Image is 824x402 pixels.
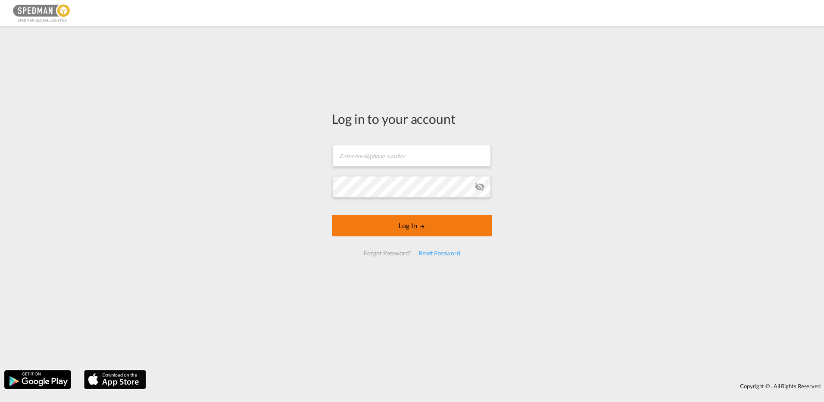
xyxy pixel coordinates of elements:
md-icon: icon-eye-off [474,182,485,192]
div: Log in to your account [332,110,492,128]
div: Forgot Password? [360,245,415,261]
button: LOGIN [332,215,492,236]
div: Copyright © . All Rights Reserved [150,379,824,393]
img: c12ca350ff1b11efb6b291369744d907.png [13,3,71,23]
img: google.png [3,369,72,390]
div: Reset Password [415,245,464,261]
input: Enter email/phone number [333,145,491,166]
img: apple.png [83,369,147,390]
